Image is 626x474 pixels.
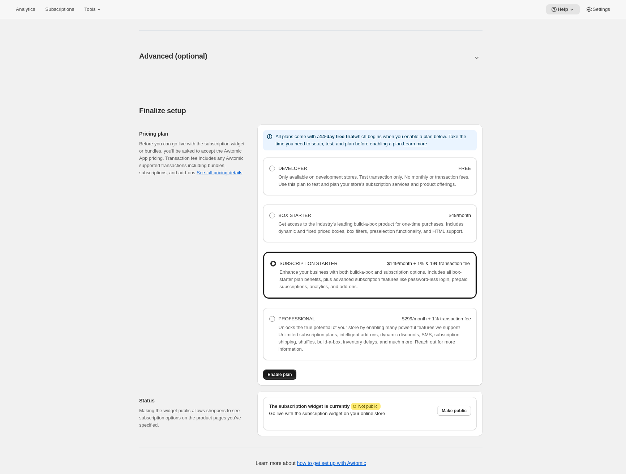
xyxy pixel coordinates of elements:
[449,213,471,218] strong: $49/month
[279,269,467,289] span: Enhance your business with both build-a-box and subscription options. Includes all box-starter pl...
[358,403,377,409] span: Not public
[275,133,474,148] p: All plans come with a which begins when you enable a plan below. Take the time you need to setup,...
[593,7,610,12] span: Settings
[139,407,246,429] p: Making the widget public allows shoppers to see subscription options on the product pages you’ve ...
[139,107,186,115] span: Finalize setup
[278,325,460,352] span: Unlocks the true potential of your store by enabling many powerful features we support! Unlimited...
[278,221,463,234] span: Get access to the industry's leading build-a-box product for one-time purchases. Includes dynamic...
[263,370,296,380] button: Enable plan
[387,261,470,266] strong: $149/month + 1% & 19¢ transaction fee
[558,7,568,12] span: Help
[269,410,432,417] p: Go live with the subscription widget on your online store
[297,460,366,466] a: how to get set up with Awtomic
[139,52,207,60] span: Advanced (optional)
[278,166,307,171] span: DEVELOPER
[139,397,246,404] h2: Status
[442,408,467,414] span: Make public
[269,403,380,409] span: The subscription widget is currently
[320,134,354,139] b: 14-day free trial
[256,460,366,467] p: Learn more about
[402,316,471,321] strong: $299/month + 1% transaction fee
[403,141,427,146] button: Learn more
[278,174,469,187] span: Only available on development stores. Test transaction only. No monthly or transaction fees. Use ...
[139,130,246,137] h2: Pricing plan
[279,261,338,266] span: SUBSCRIPTION STARTER
[197,170,242,175] a: See full pricing details
[45,7,74,12] span: Subscriptions
[581,4,614,14] button: Settings
[278,316,315,321] span: PROFESSIONAL
[139,140,246,176] div: Before you can go live with the subscription widget or bundles, you'll be asked to accept the Awt...
[16,7,35,12] span: Analytics
[267,372,292,377] span: Enable plan
[41,4,78,14] button: Subscriptions
[546,4,580,14] button: Help
[278,213,311,218] span: BOX STARTER
[458,166,471,171] strong: FREE
[84,7,95,12] span: Tools
[12,4,39,14] button: Analytics
[80,4,107,14] button: Tools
